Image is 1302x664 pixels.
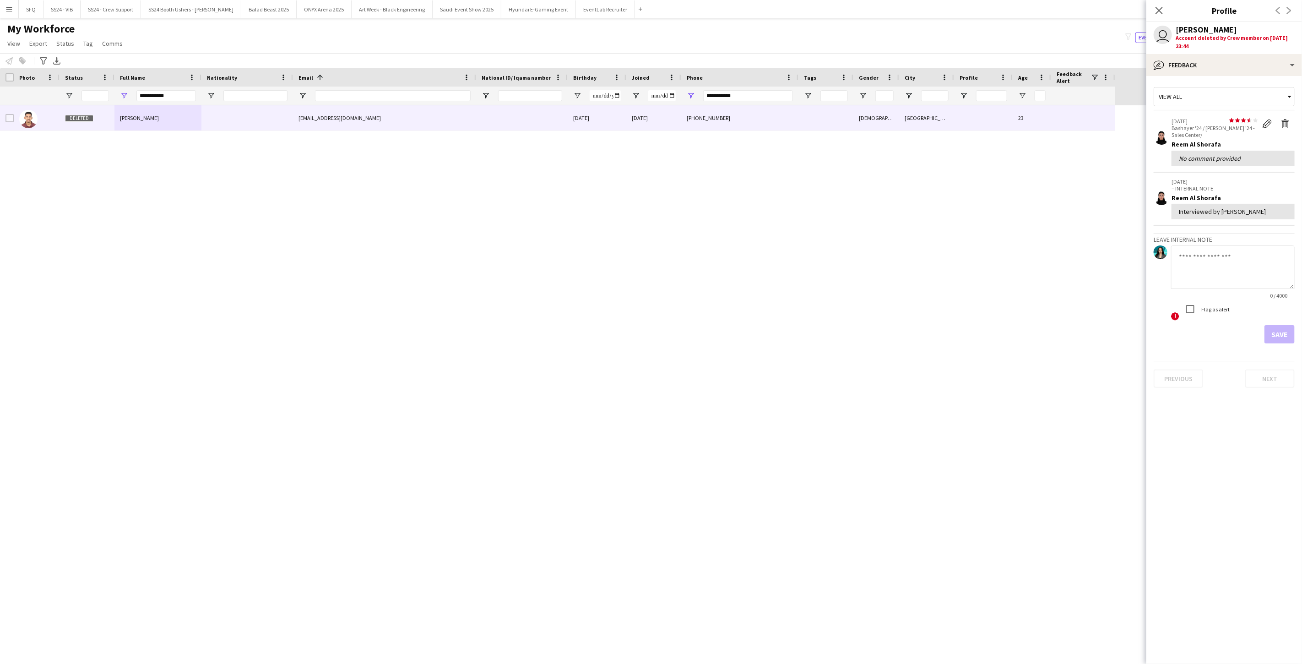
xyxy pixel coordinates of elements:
input: Age Filter Input [1035,90,1046,101]
button: Art Week - Black Engineering [352,0,433,18]
span: Email [298,74,313,81]
input: Email Filter Input [315,90,471,101]
div: [PHONE_NUMBER] [681,105,798,131]
button: Hyundai E-Gaming Event [501,0,576,18]
button: SS24 - VIB [43,0,81,18]
span: Photo [19,74,35,81]
span: Joined [632,74,650,81]
p: – INTERNAL NOTE [1172,185,1295,192]
span: Profile [960,74,978,81]
app-action-btn: Export XLSX [51,55,62,66]
span: Full Name [120,74,145,81]
span: Tags [804,74,816,81]
a: Export [26,38,51,49]
span: View all [1159,93,1182,101]
button: Everyone8,179 [1135,32,1181,43]
div: [GEOGRAPHIC_DATA] [899,105,954,131]
div: [PERSON_NAME] [1176,26,1237,34]
button: SS24 - Crew Support [81,0,141,18]
div: Feedback [1146,54,1302,76]
span: [PERSON_NAME] [120,114,159,121]
span: ! [1171,312,1179,321]
h3: Leave internal note [1154,235,1295,244]
div: [DATE] [626,105,681,131]
label: Flag as alert [1199,306,1230,313]
button: Open Filter Menu [804,92,812,100]
input: Profile Filter Input [976,90,1007,101]
p: Bashayer '24 / [PERSON_NAME] '24 - Sales Center/ [1172,125,1258,138]
span: Age [1018,74,1028,81]
div: 23 [1013,105,1051,131]
button: EventLab Recruiter [576,0,635,18]
button: Balad Beast 2025 [241,0,297,18]
div: Reem Al Shorafa [1172,140,1295,148]
a: View [4,38,24,49]
button: Open Filter Menu [960,92,968,100]
div: Reem Al Shorafa [1172,194,1295,202]
a: Tag [80,38,97,49]
button: Open Filter Menu [687,92,695,100]
span: Birthday [573,74,597,81]
p: [DATE] [1172,178,1295,185]
input: Nationality Filter Input [223,90,288,101]
span: Status [56,39,74,48]
button: SFQ [19,0,43,18]
input: Gender Filter Input [875,90,894,101]
input: Column with Header Selection [5,73,14,82]
div: No comment provided [1179,154,1287,163]
span: Nationality [207,74,237,81]
span: Status [65,74,83,81]
button: Open Filter Menu [859,92,867,100]
input: Birthday Filter Input [590,90,621,101]
button: Open Filter Menu [573,92,581,100]
button: Open Filter Menu [298,92,307,100]
span: Feedback Alert [1057,71,1090,84]
span: Comms [102,39,123,48]
button: ONYX Arena 2025 [297,0,352,18]
a: Status [53,38,78,49]
input: Tags Filter Input [820,90,848,101]
input: Phone Filter Input [703,90,793,101]
button: Open Filter Menu [65,92,73,100]
span: View [7,39,20,48]
input: National ID/ Iqama number Filter Input [498,90,562,101]
div: Interviewed by [PERSON_NAME] [1179,207,1287,216]
div: [EMAIL_ADDRESS][DOMAIN_NAME] [293,105,476,131]
span: Export [29,39,47,48]
input: Status Filter Input [81,90,109,101]
input: Row Selection is disabled for this row (unchecked) [5,114,14,122]
button: Open Filter Menu [482,92,490,100]
button: Open Filter Menu [120,92,128,100]
span: Deleted [65,115,93,122]
div: [DEMOGRAPHIC_DATA] [853,105,899,131]
button: Open Filter Menu [207,92,215,100]
img: Simon Habte [19,110,38,128]
input: City Filter Input [921,90,949,101]
button: Saudi Event Show 2025 [433,0,501,18]
span: City [905,74,915,81]
button: Open Filter Menu [632,92,640,100]
div: [DATE] [568,105,626,131]
span: My Workforce [7,22,75,36]
app-action-btn: Advanced filters [38,55,49,66]
p: [DATE] [1172,118,1258,125]
a: Comms [98,38,126,49]
button: SS24 Booth Ushers - [PERSON_NAME] [141,0,241,18]
span: Phone [687,74,703,81]
input: Full Name Filter Input [136,90,196,101]
span: 0 / 4000 [1263,292,1295,299]
span: Gender [859,74,879,81]
div: Account deleted by Crew member on [DATE] 23:44 [1176,34,1295,50]
span: Tag [83,39,93,48]
input: Joined Filter Input [648,90,676,101]
button: Open Filter Menu [1018,92,1026,100]
span: National ID/ Iqama number [482,74,551,81]
button: Open Filter Menu [905,92,913,100]
h3: Profile [1146,5,1302,16]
